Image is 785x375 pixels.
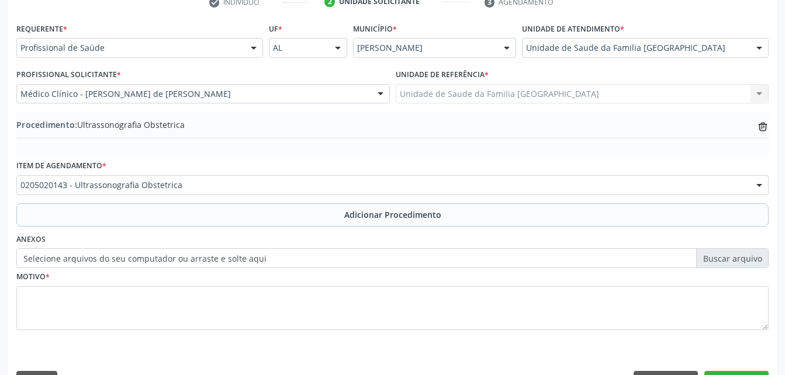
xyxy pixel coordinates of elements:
[16,203,769,227] button: Adicionar Procedimento
[357,42,492,54] span: [PERSON_NAME]
[344,209,441,221] span: Adicionar Procedimento
[16,119,77,130] span: Procedimento:
[20,179,745,191] span: 0205020143 - Ultrassonografia Obstetrica
[16,119,185,131] span: Ultrassonografia Obstetrica
[16,157,106,175] label: Item de agendamento
[396,66,489,84] label: Unidade de referência
[16,231,46,249] label: Anexos
[16,268,50,286] label: Motivo
[273,42,323,54] span: AL
[20,88,366,100] span: Médico Clínico - [PERSON_NAME] de [PERSON_NAME]
[16,20,67,38] label: Requerente
[526,42,745,54] span: Unidade de Saude da Familia [GEOGRAPHIC_DATA]
[269,20,282,38] label: UF
[16,66,121,84] label: Profissional Solicitante
[522,20,624,38] label: Unidade de atendimento
[20,42,239,54] span: Profissional de Saúde
[353,20,397,38] label: Município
